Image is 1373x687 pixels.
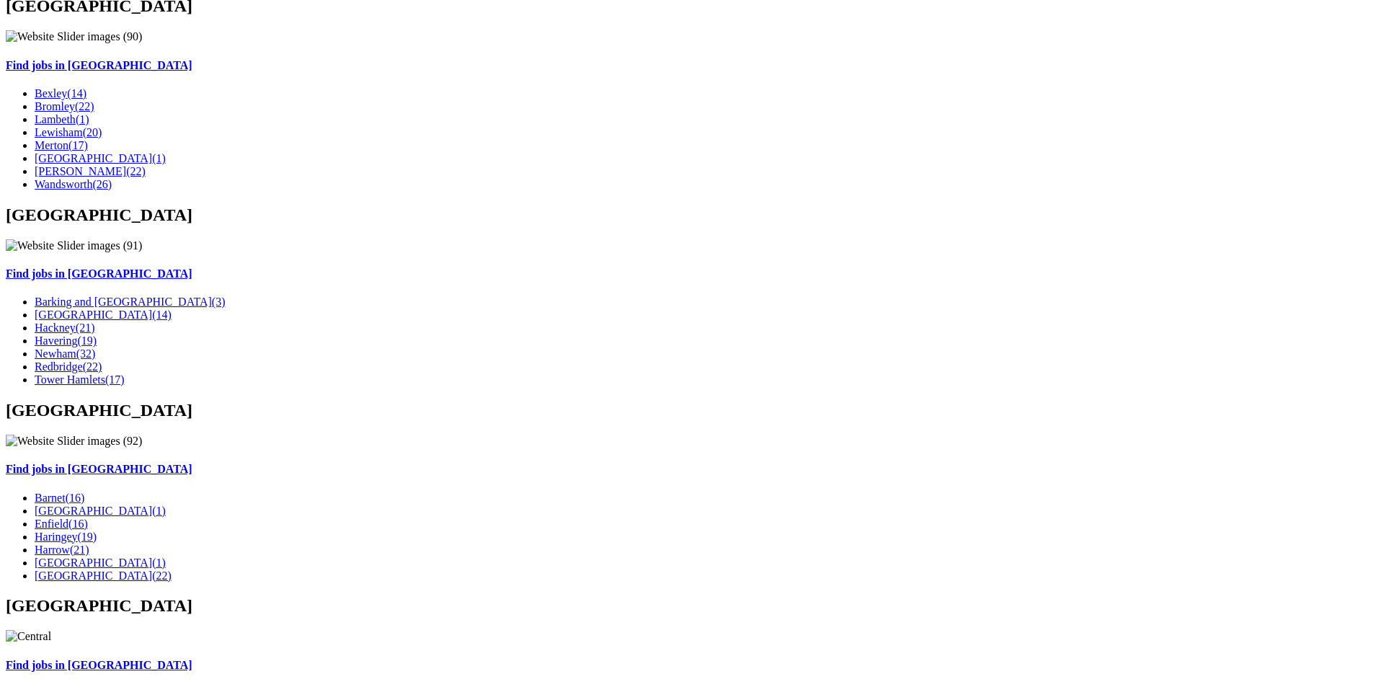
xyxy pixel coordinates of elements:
a: Bexley(14) [35,87,86,99]
img: Central [6,630,51,643]
span: (14) [67,87,86,99]
span: (1) [152,505,166,517]
a: Lambeth(1) [35,113,89,125]
span: (16) [68,518,88,530]
a: Tower Hamlets(17) [35,373,125,386]
span: (22) [152,569,172,582]
a: [GEOGRAPHIC_DATA](1) [35,557,166,569]
span: (14) [152,309,172,321]
span: (19) [78,334,97,347]
a: Harrow(21) [35,544,89,556]
span: (21) [70,544,89,556]
span: (19) [78,531,97,543]
a: [GEOGRAPHIC_DATA](1) [35,152,166,164]
a: Barking and [GEOGRAPHIC_DATA](3) [35,296,225,308]
img: Website Slider images (90) [6,30,142,43]
span: (22) [75,100,94,112]
span: (17) [105,373,125,386]
a: Lewisham(20) [35,126,102,138]
span: (1) [152,557,166,569]
span: (17) [68,139,88,151]
a: Bromley(22) [35,100,94,112]
h2: [GEOGRAPHIC_DATA] [6,401,1367,420]
a: Merton(17) [35,139,88,151]
a: Find jobs in [GEOGRAPHIC_DATA] [6,463,1367,476]
span: (22) [83,360,102,373]
a: Wandsworth(26) [35,178,112,190]
a: Find jobs in [GEOGRAPHIC_DATA] [6,659,1367,672]
a: Havering(19) [35,334,97,347]
span: (1) [76,113,89,125]
span: (21) [76,322,95,334]
h2: [GEOGRAPHIC_DATA] [6,596,1367,616]
a: Find jobs in [GEOGRAPHIC_DATA] [6,59,1367,72]
a: [GEOGRAPHIC_DATA](1) [35,505,166,517]
a: Newham(32) [35,347,95,360]
a: [PERSON_NAME](22) [35,165,146,177]
a: Hackney(21) [35,322,95,334]
span: (22) [126,165,146,177]
img: Website Slider images (92) [6,435,142,448]
span: (26) [92,178,112,190]
a: Enfield(16) [35,518,88,530]
span: (16) [66,492,85,504]
span: (20) [83,126,102,138]
img: Website Slider images (91) [6,239,142,252]
a: Find jobs in [GEOGRAPHIC_DATA] [6,267,1367,280]
a: [GEOGRAPHIC_DATA](22) [35,569,172,582]
a: Haringey(19) [35,531,97,543]
a: [GEOGRAPHIC_DATA](14) [35,309,172,321]
h2: [GEOGRAPHIC_DATA] [6,205,1367,225]
span: (1) [152,152,166,164]
a: Barnet(16) [35,492,84,504]
a: Redbridge(22) [35,360,102,373]
span: (3) [212,296,226,308]
span: (32) [76,347,96,360]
